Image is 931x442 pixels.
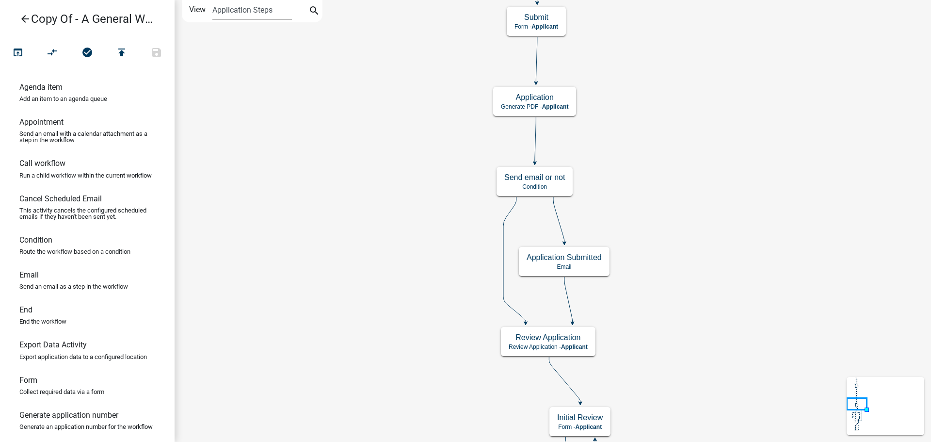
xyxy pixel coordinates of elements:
h5: Submit [514,13,558,22]
div: Workflow actions [0,43,174,66]
p: Export application data to a configured location [19,354,147,360]
h6: End [19,305,32,314]
span: Applicant [561,344,588,350]
button: Test Workflow [0,43,35,64]
i: arrow_back [19,13,31,27]
span: Applicant [531,23,558,30]
h5: Send email or not [504,173,565,182]
h6: Form [19,376,37,385]
i: search [308,5,320,18]
p: Add an item to an agenda queue [19,96,107,102]
p: Send an email with a calendar attachment as a step in the workflow [19,131,155,143]
button: Auto Layout [35,43,70,64]
h6: Condition [19,235,52,245]
h5: Application [501,93,568,102]
h6: Email [19,270,39,279]
i: compare_arrows [47,47,59,60]
i: open_in_browser [12,47,24,60]
i: publish [116,47,128,60]
p: This activity cancels the configured scheduled emails if they haven't been sent yet. [19,207,155,220]
p: Email [527,263,602,270]
h6: Call workflow [19,159,65,168]
p: Condition [504,183,565,190]
h6: Agenda item [19,82,63,92]
span: Applicant [542,103,569,110]
i: save [151,47,162,60]
h5: Application Submitted [527,253,602,262]
h5: Review Application [509,333,588,342]
span: Applicant [575,424,602,430]
i: check_circle [81,47,93,60]
p: Collect required data via a form [19,389,104,395]
p: Route the workflow based on a condition [19,248,130,255]
p: Generate PDF - [501,103,568,110]
p: Form - [514,23,558,30]
h6: Export Data Activity [19,340,87,349]
button: search [306,4,322,19]
h6: Cancel Scheduled Email [19,194,102,203]
p: Generate an application number for the workflow [19,424,153,430]
p: Form - [557,424,603,430]
p: Send an email as a step in the workflow [19,283,128,290]
h6: Generate application number [19,410,118,420]
p: End the workflow [19,318,66,325]
button: Save [139,43,174,64]
button: Publish [104,43,139,64]
p: Run a child workflow within the current workflow [19,172,152,179]
h6: Appointment [19,117,64,127]
h5: Initial Review [557,413,603,422]
p: Review Application - [509,344,588,350]
button: No problems [70,43,105,64]
a: Copy Of - A General Workflow [8,8,159,30]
